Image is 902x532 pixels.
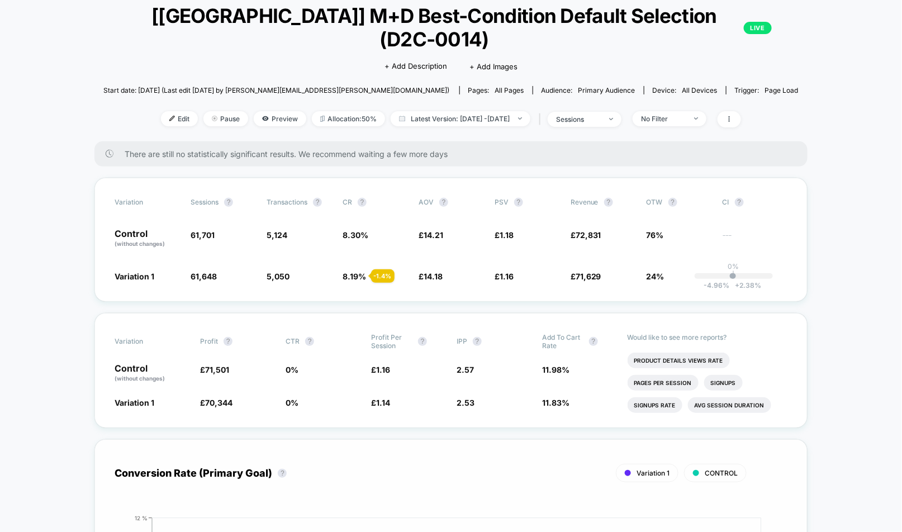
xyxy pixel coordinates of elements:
[371,365,390,374] span: £
[115,229,179,248] p: Control
[688,397,771,413] li: Avg Session Duration
[647,198,708,207] span: OTW
[744,22,772,34] p: LIVE
[419,230,443,240] span: £
[571,272,601,281] span: £
[468,86,524,94] div: Pages:
[130,4,772,51] span: [[GEOGRAPHIC_DATA]] M+D Best-Condition Default Selection (D2C-0014)
[571,230,601,240] span: £
[424,272,443,281] span: 14.18
[343,272,366,281] span: 8.19 %
[628,375,699,391] li: Pages Per Session
[576,230,601,240] span: 72,831
[733,270,735,279] p: |
[704,281,730,289] span: -4.96 %
[313,198,322,207] button: ?
[115,333,176,350] span: Variation
[735,281,740,289] span: +
[371,333,412,350] span: Profit Per Session
[320,116,325,122] img: rebalance
[135,515,148,521] tspan: 12 %
[419,198,434,206] span: AOV
[647,230,664,240] span: 76%
[628,397,682,413] li: Signups Rate
[391,111,530,126] span: Latest Version: [DATE] - [DATE]
[644,86,726,94] span: Device:
[542,333,583,350] span: Add To Cart Rate
[500,230,514,240] span: 1.18
[343,198,352,206] span: CR
[694,117,698,120] img: end
[418,337,427,346] button: ?
[542,86,635,94] div: Audience:
[384,61,447,72] span: + Add Description
[254,111,306,126] span: Preview
[723,198,784,207] span: CI
[161,111,198,126] span: Edit
[469,62,518,71] span: + Add Images
[115,198,176,207] span: Variation
[200,337,218,345] span: Profit
[495,86,524,94] span: all pages
[495,272,514,281] span: £
[536,111,548,127] span: |
[191,230,215,240] span: 61,701
[514,198,523,207] button: ?
[495,230,514,240] span: £
[267,230,287,240] span: 5,124
[358,198,367,207] button: ?
[305,337,314,346] button: ?
[267,198,307,206] span: Transactions
[205,365,229,374] span: 71,501
[191,272,217,281] span: 61,648
[203,111,248,126] span: Pause
[576,272,601,281] span: 71,629
[628,353,730,368] li: Product Details Views Rate
[439,198,448,207] button: ?
[705,469,738,477] span: CONTROL
[115,398,154,407] span: Variation 1
[371,398,390,407] span: £
[419,272,443,281] span: £
[212,116,217,121] img: end
[495,198,509,206] span: PSV
[169,116,175,121] img: edit
[457,398,474,407] span: 2.53
[200,398,232,407] span: £
[267,272,289,281] span: 5,050
[457,337,467,345] span: IPP
[286,337,300,345] span: CTR
[376,365,390,374] span: 1.16
[125,149,785,159] span: There are still no statistically significant results. We recommend waiting a few more days
[556,115,601,123] div: sessions
[682,86,718,94] span: all devices
[115,375,165,382] span: (without changes)
[224,337,232,346] button: ?
[399,116,405,121] img: calendar
[278,469,287,478] button: ?
[542,365,569,374] span: 11.98 %
[641,115,686,123] div: No Filter
[668,198,677,207] button: ?
[723,232,787,248] span: ---
[200,365,229,374] span: £
[224,198,233,207] button: ?
[115,364,189,383] p: Control
[371,269,395,283] div: - 1.4 %
[500,272,514,281] span: 1.16
[312,111,385,126] span: Allocation: 50%
[704,375,743,391] li: Signups
[604,198,613,207] button: ?
[191,198,219,206] span: Sessions
[376,398,390,407] span: 1.14
[103,86,449,94] span: Start date: [DATE] (Last edit [DATE] by [PERSON_NAME][EMAIL_ADDRESS][PERSON_NAME][DOMAIN_NAME])
[286,365,298,374] span: 0 %
[589,337,598,346] button: ?
[730,281,762,289] span: 2.38 %
[765,86,799,94] span: Page Load
[457,365,474,374] span: 2.57
[115,240,165,247] span: (without changes)
[542,398,569,407] span: 11.83 %
[735,86,799,94] div: Trigger:
[628,333,787,341] p: Would like to see more reports?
